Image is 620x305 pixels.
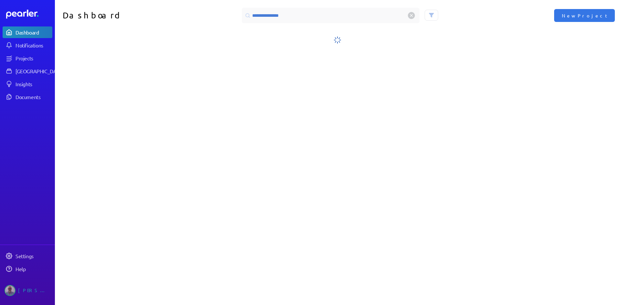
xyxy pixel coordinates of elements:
[18,285,50,296] div: [PERSON_NAME]
[15,266,52,272] div: Help
[15,81,52,87] div: Insights
[3,263,52,275] a: Help
[3,65,52,77] a: [GEOGRAPHIC_DATA]
[6,10,52,19] a: Dashboard
[3,39,52,51] a: Notifications
[3,91,52,103] a: Documents
[15,42,52,48] div: Notifications
[3,52,52,64] a: Projects
[3,282,52,299] a: Jason Riches's photo[PERSON_NAME]
[5,285,15,296] img: Jason Riches
[3,26,52,38] a: Dashboard
[15,55,52,61] div: Projects
[562,12,607,19] span: New Project
[15,29,52,36] div: Dashboard
[3,78,52,90] a: Insights
[3,250,52,262] a: Settings
[15,253,52,259] div: Settings
[15,94,52,100] div: Documents
[15,68,64,74] div: [GEOGRAPHIC_DATA]
[63,8,196,23] h1: Dashboard
[554,9,615,22] button: New Project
